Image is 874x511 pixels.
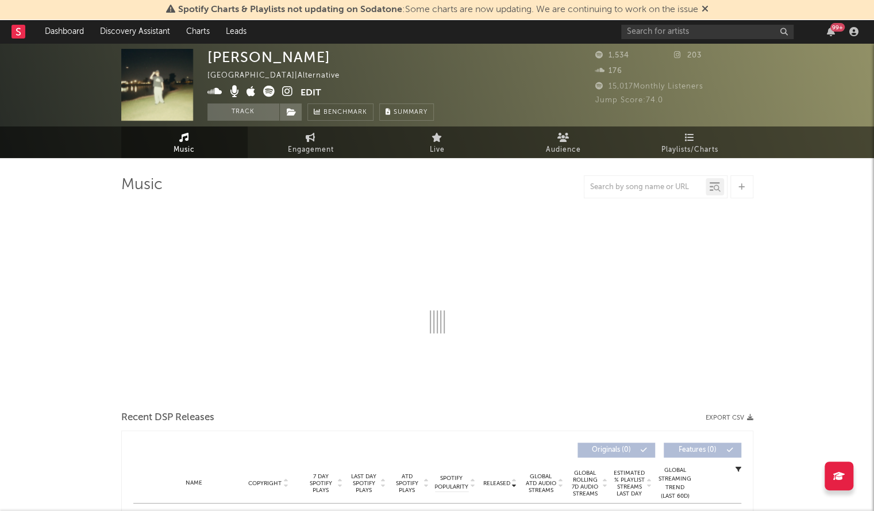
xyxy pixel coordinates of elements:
button: Edit [301,86,321,100]
a: Live [374,126,500,158]
span: 176 [595,67,622,75]
a: Engagement [248,126,374,158]
span: ATD Spotify Plays [392,473,422,494]
span: Music [174,143,195,157]
button: Track [207,103,279,121]
button: Features(0) [664,443,741,458]
span: Dismiss [702,5,709,14]
span: Last Day Spotify Plays [349,473,379,494]
a: Playlists/Charts [627,126,753,158]
span: Engagement [288,143,334,157]
div: Global Streaming Trend (Last 60D) [658,466,692,501]
span: Estimated % Playlist Streams Last Day [614,470,645,497]
a: Dashboard [37,20,92,43]
span: 203 [674,52,702,59]
div: Name [156,479,232,487]
button: Summary [379,103,434,121]
div: 99 + [830,23,845,32]
span: 7 Day Spotify Plays [306,473,336,494]
a: Audience [500,126,627,158]
span: : Some charts are now updating. We are continuing to work on the issue [178,5,698,14]
span: Live [430,143,445,157]
a: Music [121,126,248,158]
span: Summary [394,109,428,116]
span: Benchmark [324,106,367,120]
span: Recent DSP Releases [121,411,214,425]
span: Global ATD Audio Streams [525,473,557,494]
span: Released [483,480,510,487]
span: 15,017 Monthly Listeners [595,83,703,90]
span: Originals ( 0 ) [585,447,638,454]
span: Audience [546,143,581,157]
span: Copyright [248,480,282,487]
span: 1,534 [595,52,629,59]
a: Benchmark [307,103,374,121]
span: Features ( 0 ) [671,447,724,454]
div: [PERSON_NAME] [207,49,330,66]
a: Discovery Assistant [92,20,178,43]
span: Spotify Popularity [434,474,468,491]
a: Leads [218,20,255,43]
button: Originals(0) [577,443,655,458]
span: Global Rolling 7D Audio Streams [569,470,601,497]
span: Playlists/Charts [661,143,718,157]
span: Jump Score: 74.0 [595,97,663,104]
span: Spotify Charts & Playlists not updating on Sodatone [178,5,402,14]
input: Search by song name or URL [584,183,706,192]
button: Export CSV [706,414,753,421]
button: 99+ [827,27,835,36]
input: Search for artists [621,25,794,39]
a: Charts [178,20,218,43]
div: [GEOGRAPHIC_DATA] | Alternative [207,69,353,83]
